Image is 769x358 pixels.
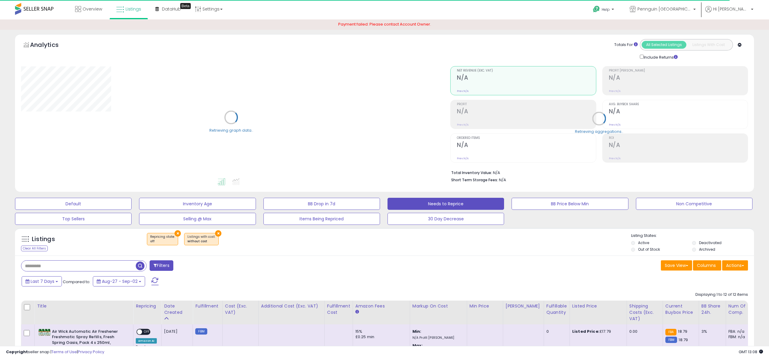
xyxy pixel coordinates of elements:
button: Default [15,198,132,210]
button: Inventory Age [139,198,256,210]
span: DataHub [162,6,181,12]
a: Help [588,1,620,20]
button: Non Competitive [636,198,752,210]
span: Pennguin [GEOGRAPHIC_DATA] [637,6,691,12]
button: Listings With Cost [686,41,731,49]
h5: Analytics [30,41,70,50]
div: Tooltip anchor [180,3,191,9]
div: Retrieving aggregations.. [575,129,623,134]
button: 30 Day Decrease [388,213,504,225]
button: All Selected Listings [642,41,686,49]
a: Hi [PERSON_NAME] [705,6,753,20]
button: BB Drop in 7d [263,198,380,210]
span: Listings [126,6,141,12]
div: Totals For [614,42,638,48]
button: BB Price Below Min [512,198,628,210]
div: Retrieving graph data.. [209,128,253,133]
strong: Copyright [6,349,28,355]
button: Items Being Repriced [263,213,380,225]
i: Get Help [593,5,600,13]
span: Help [602,7,610,12]
span: Overview [83,6,102,12]
div: seller snap | | [6,349,104,355]
span: Payment failed: Please contact Account Owner. [338,21,431,27]
button: Needs to Reprice [388,198,504,210]
button: Top Sellers [15,213,132,225]
span: Hi [PERSON_NAME] [713,6,749,12]
button: Selling @ Max [139,213,256,225]
div: Include Returns [635,54,685,60]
